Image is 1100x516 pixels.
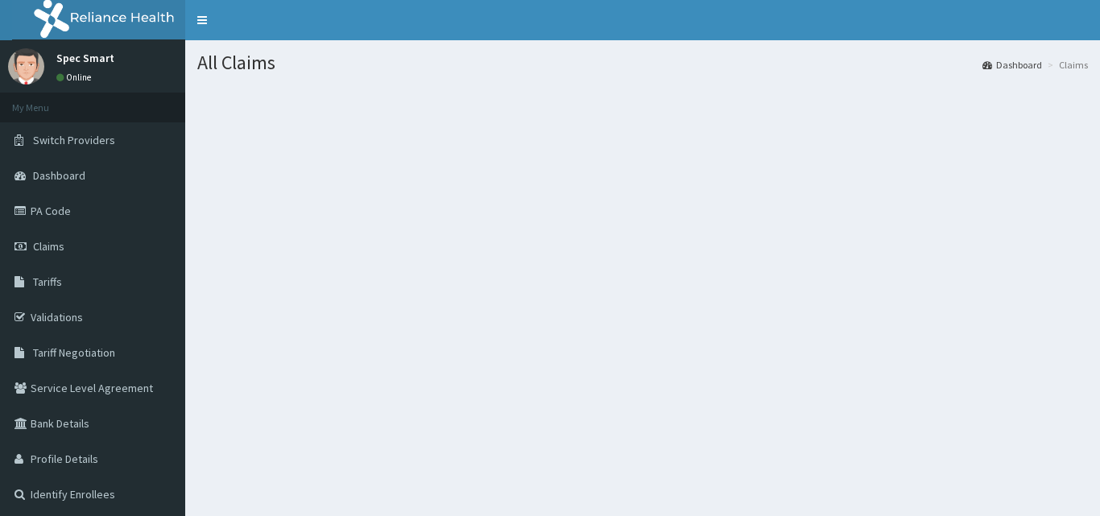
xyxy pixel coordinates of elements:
[33,168,85,183] span: Dashboard
[33,239,64,254] span: Claims
[982,58,1042,72] a: Dashboard
[56,72,95,83] a: Online
[33,275,62,289] span: Tariffs
[33,345,115,360] span: Tariff Negotiation
[1044,58,1088,72] li: Claims
[56,52,114,64] p: Spec Smart
[197,52,1088,73] h1: All Claims
[8,48,44,85] img: User Image
[33,133,115,147] span: Switch Providers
